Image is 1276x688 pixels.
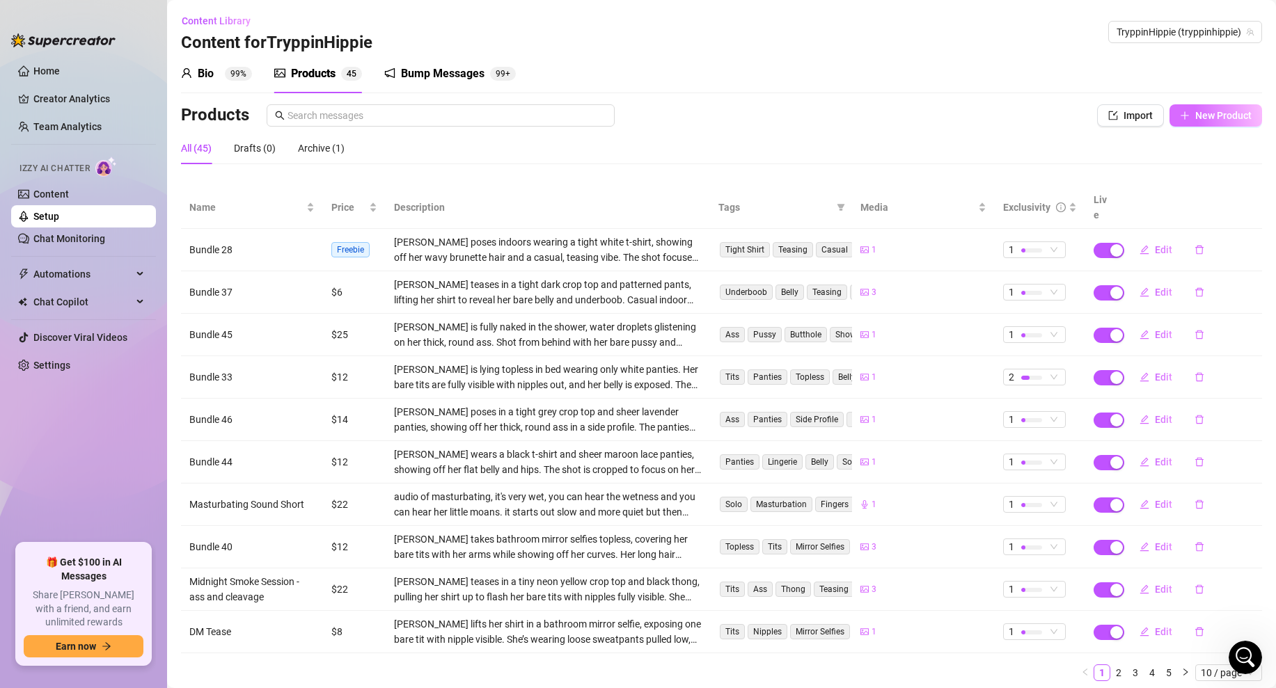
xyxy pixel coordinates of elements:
td: $8 [323,611,386,653]
a: Team Analytics [33,121,102,132]
button: Edit [1128,323,1183,346]
span: 1 [872,625,876,639]
span: Belly [833,369,861,385]
sup: 104 [490,67,516,81]
span: 5 [352,69,356,79]
span: thunderbolt [18,269,29,280]
span: Masturbation [750,497,812,512]
th: Tags [710,186,852,229]
span: Edit [1155,329,1172,340]
button: Edit [1128,408,1183,431]
span: Tags [718,200,831,215]
span: picture [860,415,869,424]
span: 3 [872,286,876,299]
span: Automations [33,263,132,285]
div: audio of masturbating, it's very wet, you can hear the wetness and you can hear her little moans.... [394,489,702,520]
span: Earn now [56,641,96,652]
span: filter [834,197,848,218]
iframe: Intercom live chat [1229,641,1262,674]
span: edit [1140,330,1149,339]
span: picture [860,330,869,339]
span: edit [1140,245,1149,255]
span: New Product [1195,110,1252,121]
button: delete [1183,281,1215,303]
img: AI Chatter [95,157,117,177]
td: $12 [323,356,386,399]
button: Content Library [181,10,262,32]
span: Lingerie [762,454,803,470]
span: edit [1140,499,1149,509]
td: $12 [323,526,386,568]
span: arrow-right [102,641,111,651]
h3: Products [181,104,249,127]
span: 2 [1009,369,1014,385]
td: Bundle 28 [181,229,323,271]
td: Bundle 44 [181,441,323,483]
span: delete [1195,245,1204,255]
span: import [1108,111,1118,120]
span: plus [1180,111,1190,120]
span: 1 [1009,624,1014,639]
td: Bundle 46 [181,399,323,441]
button: New Product [1169,104,1262,127]
td: Bundle 45 [181,314,323,356]
button: Edit [1128,493,1183,515]
span: picture [860,458,869,466]
span: Topless [720,539,759,554]
span: Casual [816,242,853,257]
a: Setup [33,211,59,222]
div: [PERSON_NAME] is fully naked in the shower, water droplets glistening on her thick, round ass. Sh... [394,319,702,350]
span: team [1246,28,1254,36]
span: Name [189,200,304,215]
td: $12 [323,441,386,483]
div: [PERSON_NAME] teases in a tiny neon yellow crop top and black thong, pulling her shirt up to flas... [394,574,702,605]
span: 1 [1009,327,1014,342]
th: Price [323,186,386,229]
button: delete [1183,451,1215,473]
span: Edit [1155,541,1172,552]
button: delete [1183,408,1215,431]
sup: 45 [341,67,362,81]
button: Edit [1128,281,1183,303]
span: Fingers [815,497,854,512]
span: picture [274,67,285,79]
div: Bump Messages [401,65,485,82]
a: 4 [1144,665,1160,680]
span: delete [1195,372,1204,382]
span: Solo [837,454,865,470]
a: 2 [1111,665,1126,680]
span: 1 [1009,285,1014,300]
div: [PERSON_NAME] lifts her shirt in a bathroom mirror selfie, exposing one bare tit with nipple visi... [394,616,702,647]
a: Discover Viral Videos [33,332,127,343]
span: user [181,67,192,79]
div: Drafts (0) [234,141,276,156]
span: Edit [1155,499,1172,510]
span: delete [1195,542,1204,552]
div: Bio [198,65,214,82]
span: Edit [1155,371,1172,383]
span: Tits [720,582,745,597]
span: 1 [872,456,876,469]
span: Izzy AI Chatter [19,162,90,175]
span: TryppinHippie (tryppinhippie) [1117,22,1254,42]
span: 1 [872,413,876,426]
button: delete [1183,323,1215,346]
span: Teasing [814,582,854,597]
button: Edit [1128,451,1183,473]
span: left [1081,668,1089,676]
th: Name [181,186,323,229]
span: Mirror Selfies [790,539,850,554]
span: Ass [748,582,773,597]
div: [PERSON_NAME] teases in a tight dark crop top and patterned pants, lifting her shirt to reveal he... [394,277,702,307]
span: picture [860,543,869,551]
span: 1 [872,243,876,257]
span: 1 [872,498,876,511]
h3: Content for TryppinHippie [181,32,372,54]
span: picture [860,627,869,636]
span: Tits [720,369,745,385]
a: Settings [33,360,70,371]
span: Belly [775,285,804,300]
button: Edit [1128,621,1183,643]
span: Side Profile [790,412,844,427]
span: 1 [1009,497,1014,512]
